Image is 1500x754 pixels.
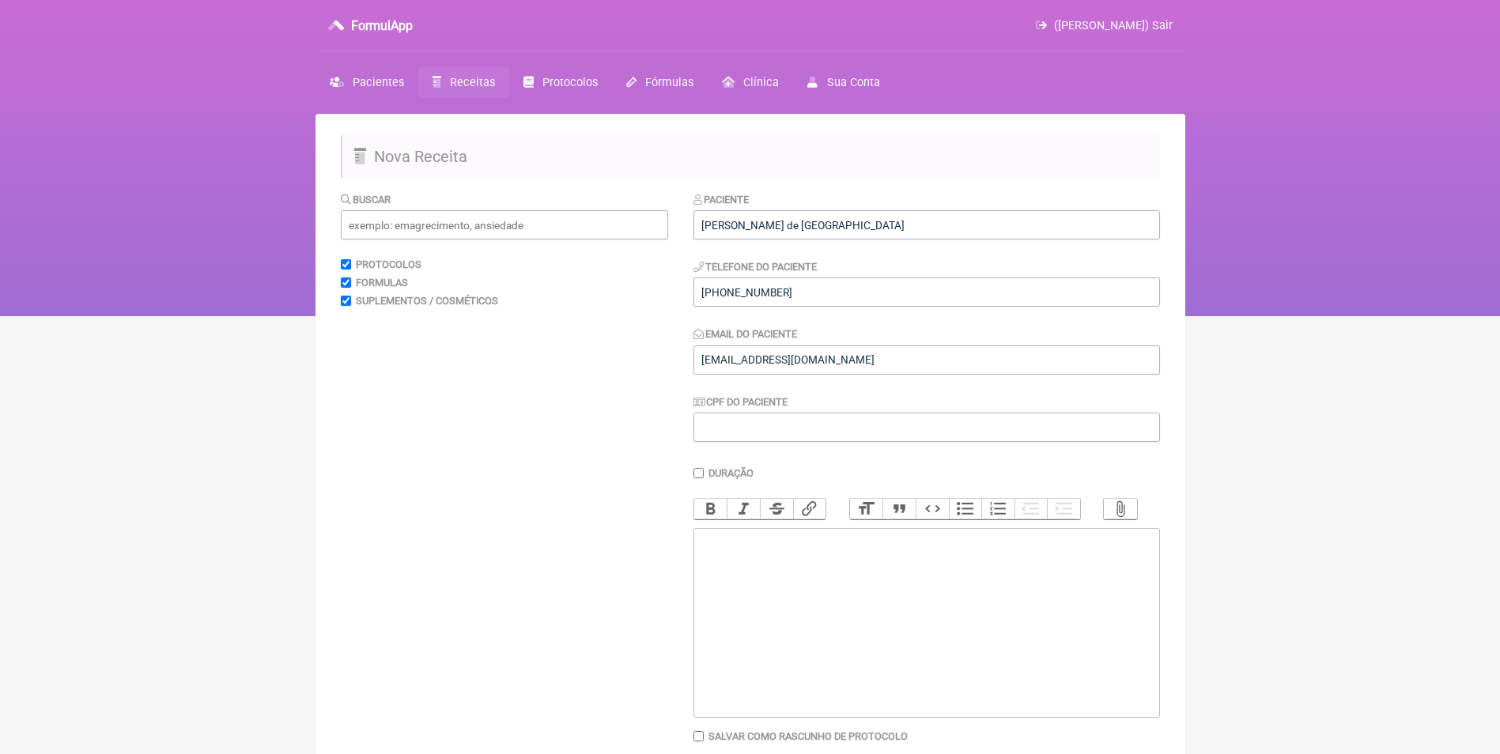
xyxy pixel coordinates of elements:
[693,261,818,273] label: Telefone do Paciente
[760,499,793,519] button: Strikethrough
[1104,499,1137,519] button: Attach Files
[916,499,949,519] button: Code
[356,258,421,270] label: Protocolos
[727,499,760,519] button: Italic
[694,499,727,519] button: Bold
[356,277,408,288] label: Formulas
[341,210,668,239] input: exemplo: emagrecimento, ansiedade
[542,76,598,89] span: Protocolos
[1014,499,1048,519] button: Decrease Level
[949,499,982,519] button: Bullets
[1054,19,1173,32] span: ([PERSON_NAME]) Sair
[356,295,498,307] label: Suplementos / Cosméticos
[850,499,883,519] button: Heading
[509,67,612,98] a: Protocolos
[1047,499,1080,519] button: Increase Level
[693,328,798,340] label: Email do Paciente
[743,76,779,89] span: Clínica
[981,499,1014,519] button: Numbers
[341,135,1160,178] h2: Nova Receita
[827,76,880,89] span: Sua Conta
[693,194,750,205] label: Paciente
[612,67,708,98] a: Fórmulas
[353,76,404,89] span: Pacientes
[418,67,509,98] a: Receitas
[708,67,793,98] a: Clínica
[793,67,894,98] a: Sua Conta
[793,499,826,519] button: Link
[1036,19,1172,32] a: ([PERSON_NAME]) Sair
[645,76,693,89] span: Fórmulas
[341,194,391,205] label: Buscar
[693,396,788,408] label: CPF do Paciente
[315,67,418,98] a: Pacientes
[708,467,754,479] label: Duração
[882,499,916,519] button: Quote
[450,76,495,89] span: Receitas
[351,18,413,33] h3: FormulApp
[708,730,908,742] label: Salvar como rascunho de Protocolo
